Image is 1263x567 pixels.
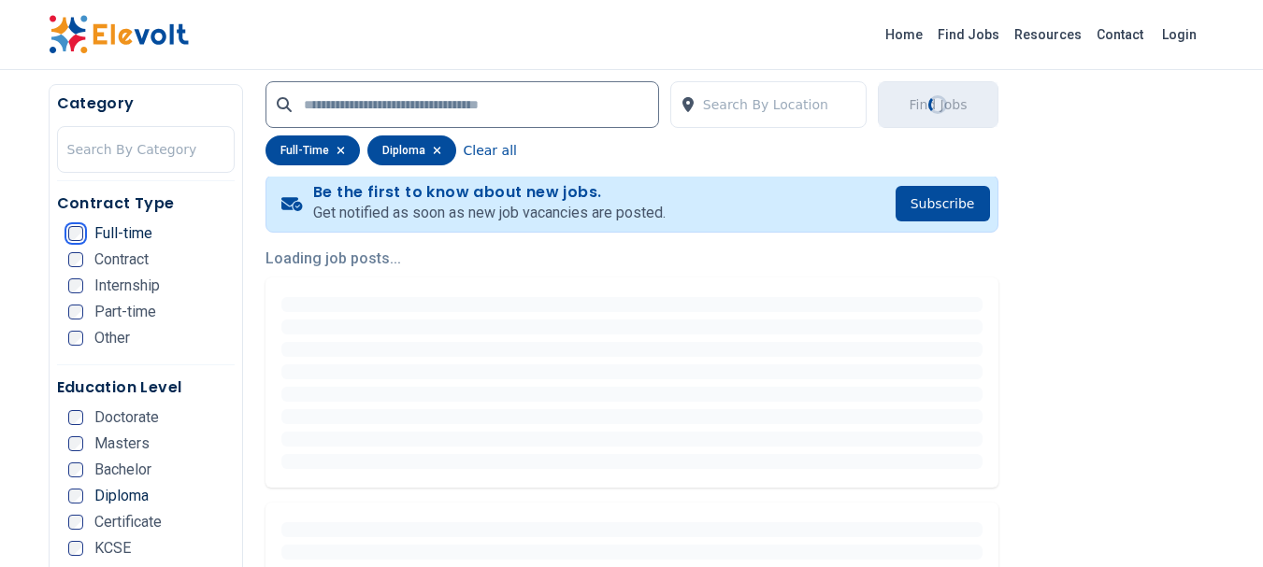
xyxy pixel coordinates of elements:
input: Doctorate [68,410,83,425]
div: diploma [367,135,456,165]
input: Certificate [68,515,83,530]
input: KCSE [68,541,83,556]
span: Internship [94,278,160,293]
span: Contract [94,252,149,267]
input: Bachelor [68,462,83,477]
input: Contract [68,252,83,267]
button: Subscribe [896,186,990,221]
span: Other [94,331,130,346]
span: KCSE [94,541,131,556]
div: full-time [266,135,360,165]
h5: Contract Type [57,192,235,215]
input: Full-time [68,226,83,241]
img: Elevolt [49,15,189,54]
a: Home [878,20,930,50]
button: Clear all [464,135,517,165]
h5: Education Level [57,376,235,399]
span: Full-time [94,226,152,241]
span: Masters [94,436,150,451]
span: Doctorate [94,410,159,425]
span: Part-time [94,305,156,319]
a: Resources [1007,20,1089,50]
a: Find Jobs [930,20,1007,50]
p: Loading job posts... [266,248,998,270]
input: Part-time [68,305,83,319]
div: Loading... [925,92,951,118]
span: Bachelor [94,462,151,477]
span: Certificate [94,515,162,530]
input: Other [68,331,83,346]
h5: Category [57,92,235,115]
h4: Be the first to know about new jobs. [313,183,666,202]
span: Diploma [94,489,149,503]
input: Masters [68,436,83,451]
input: Internship [68,278,83,293]
a: Contact [1089,20,1151,50]
iframe: Chat Widget [1170,477,1263,567]
a: Login [1151,16,1208,53]
p: Get notified as soon as new job vacancies are posted. [313,202,666,224]
input: Diploma [68,489,83,503]
button: Find JobsLoading... [878,81,997,128]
